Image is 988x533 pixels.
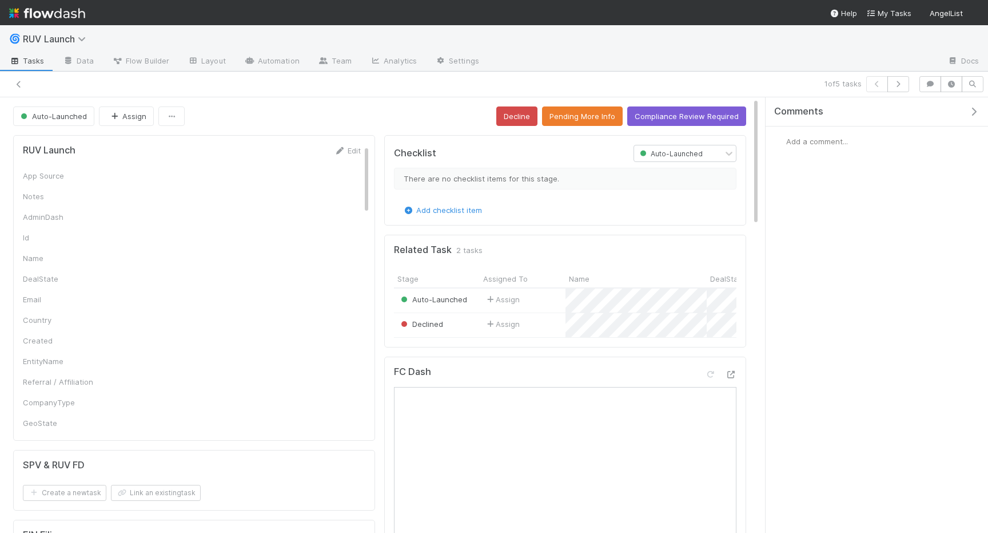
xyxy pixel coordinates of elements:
div: Declined [399,318,443,330]
div: GeoState [23,417,109,429]
span: Name [569,273,589,285]
span: Assign [484,294,520,305]
div: CompanyType [23,397,109,408]
div: Country [23,314,109,326]
span: Auto-Launched [399,295,467,304]
span: Comments [774,106,823,117]
img: avatar_15e6a745-65a2-4f19-9667-febcb12e2fc8.png [967,8,979,19]
h5: FC Dash [394,366,431,378]
span: Declined [399,319,443,329]
div: Referral / Affiliation [23,376,109,388]
h5: RUV Launch [23,145,75,156]
a: Docs [938,53,988,71]
div: Notes [23,191,109,202]
img: logo-inverted-e16ddd16eac7371096b0.svg [9,3,85,23]
div: AdminDash [23,211,109,223]
span: Assign [484,318,520,330]
a: Analytics [361,53,426,71]
a: Settings [426,53,488,71]
a: Layout [178,53,235,71]
span: Stage [397,273,419,285]
button: Pending More Info [542,106,623,126]
a: Data [54,53,103,71]
a: Automation [235,53,309,71]
div: There are no checklist items for this stage. [394,168,736,189]
span: Assigned To [483,273,528,285]
div: Name [23,252,109,264]
button: Assign [99,106,154,126]
div: Id [23,232,109,243]
span: Auto-Launched [638,149,703,158]
span: RUV Launch [23,33,91,45]
h5: Checklist [394,148,436,159]
div: Auto-Launched [399,294,467,305]
button: Auto-Launched [13,106,94,126]
a: Edit [334,146,361,155]
button: Decline [496,106,537,126]
span: Flow Builder [112,55,169,66]
span: Auto-Launched [18,112,87,121]
div: Email [23,294,109,305]
span: Tasks [9,55,45,66]
div: App Source [23,170,109,181]
span: 🌀 [9,34,21,44]
span: AngelList [930,9,963,18]
div: Help [830,7,857,19]
img: avatar_15e6a745-65a2-4f19-9667-febcb12e2fc8.png [775,136,786,147]
div: EntityName [23,356,109,367]
a: Add checklist item [403,206,482,215]
span: My Tasks [866,9,911,18]
div: DealState [23,273,109,285]
button: Create a newtask [23,485,106,501]
a: Flow Builder [103,53,178,71]
a: My Tasks [866,7,911,19]
div: Created [23,335,109,346]
a: Team [309,53,361,71]
button: Compliance Review Required [627,106,746,126]
span: 2 tasks [456,244,483,256]
span: 1 of 5 tasks [824,78,862,89]
span: Add a comment... [786,137,848,146]
span: DealState [710,273,746,285]
button: Link an existingtask [111,485,201,501]
h5: SPV & RUV FD [23,460,85,471]
h5: Related Task [394,244,452,256]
